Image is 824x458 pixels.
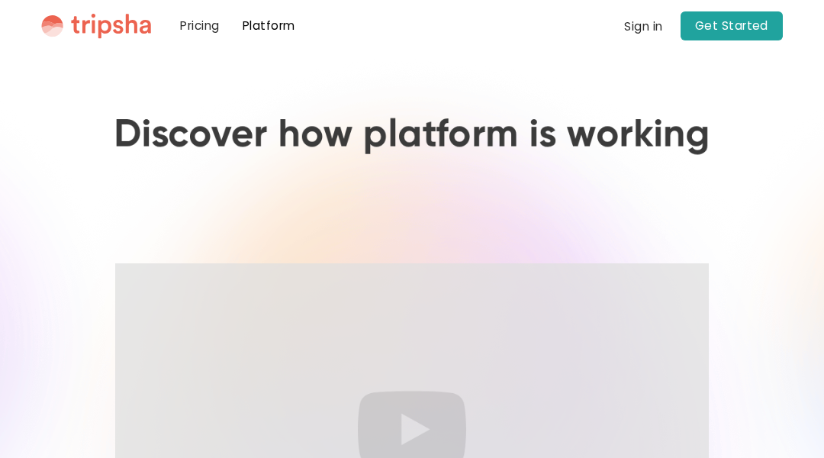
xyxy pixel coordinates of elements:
[681,11,783,40] a: Get Started
[114,112,710,158] h1: Discover how platform is working
[41,13,151,39] img: Tripsha Logo
[41,13,151,39] a: home
[624,21,662,32] div: Sign in
[624,18,662,35] a: Sign in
